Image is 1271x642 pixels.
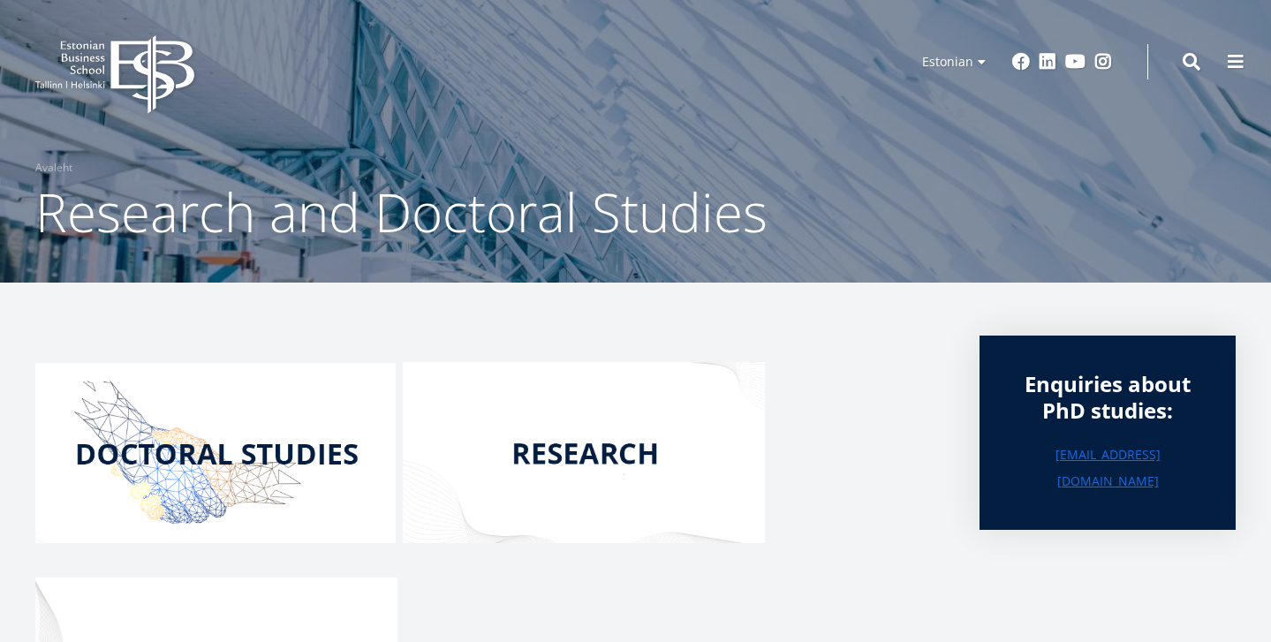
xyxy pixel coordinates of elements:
[1094,53,1112,71] a: Instagram
[1015,371,1200,424] div: Enquiries about PhD studies:
[35,176,768,248] span: Research and Doctoral Studies
[1012,53,1030,71] a: Facebook
[1039,53,1056,71] a: Linkedin
[1015,442,1200,495] a: [EMAIL_ADDRESS][DOMAIN_NAME]
[1065,53,1086,71] a: Youtube
[35,159,72,177] a: Avaleht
